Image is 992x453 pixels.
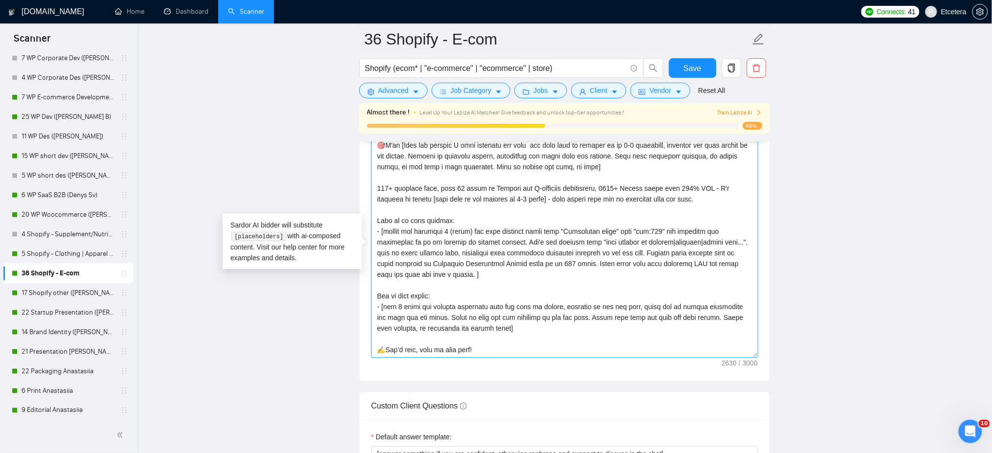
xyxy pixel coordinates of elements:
[928,8,935,15] span: user
[756,110,762,115] span: right
[460,403,467,409] span: info-circle
[120,367,128,375] span: holder
[611,88,618,95] span: caret-down
[120,407,128,414] span: holder
[514,83,567,98] button: folderJobscaret-down
[120,172,128,180] span: holder
[22,303,115,322] a: 22 Startup Presentation ([PERSON_NAME])
[365,62,626,74] input: Search Freelance Jobs...
[420,109,624,116] span: Level Up Your Laziza AI Matches! Give feedback and unlock top-tier opportunities !
[22,264,115,283] a: 36 Shopify - E-com
[228,7,264,16] a: searchScanner
[120,191,128,199] span: holder
[22,322,115,342] a: 14 Brand Identity ([PERSON_NAME])
[22,283,115,303] a: 17 Shopify other ([PERSON_NAME])
[22,381,115,401] a: 6 Print Anastasiia
[877,6,906,17] span: Connects:
[368,88,374,95] span: setting
[120,152,128,160] span: holder
[972,8,988,16] a: setting
[533,85,548,96] span: Jobs
[747,58,766,78] button: delete
[959,420,982,443] iframe: Intercom live chat
[22,342,115,362] a: 21 Presentation [PERSON_NAME]
[571,83,627,98] button: userClientcaret-down
[120,289,128,297] span: holder
[523,88,530,95] span: folder
[164,7,208,16] a: dashboardDashboard
[722,58,741,78] button: copy
[120,54,128,62] span: holder
[22,68,115,88] a: 4 WP Corporate Des ([PERSON_NAME])
[972,4,988,20] button: setting
[8,4,15,20] img: logo
[120,270,128,277] span: holder
[120,328,128,336] span: holder
[22,127,115,146] a: 11 WP Des ([PERSON_NAME])
[22,205,115,225] a: 20 WP Woocommerce ([PERSON_NAME])
[22,88,115,107] a: 7 WP E-commerce Development ([PERSON_NAME] B)
[866,8,874,16] img: upwork-logo.png
[120,230,128,238] span: holder
[743,122,762,130] span: 48%
[649,85,671,96] span: Vendor
[120,93,128,101] span: holder
[120,387,128,395] span: holder
[116,430,126,440] span: double-left
[231,232,286,242] code: [placeholders]
[378,85,409,96] span: Advanced
[22,185,115,205] a: 6 WP SaaS B2B (Denys Sv)
[22,244,115,264] a: 5 Shopify - Clothing | Apparel Website
[590,85,608,96] span: Client
[22,362,115,381] a: 22 Packaging Anastasiia
[451,85,491,96] span: Job Category
[908,6,916,17] span: 41
[22,401,115,420] a: 9 Editorial Anastasiia
[644,64,663,72] span: search
[22,146,115,166] a: 15 WP short dev ([PERSON_NAME] B)
[22,107,115,127] a: 25 WP Dev ([PERSON_NAME] B)
[630,83,690,98] button: idcardVendorcaret-down
[639,88,646,95] span: idcard
[413,88,419,95] span: caret-down
[979,420,990,428] span: 10
[223,214,362,269] div: Sardor AI bidder will substitute with ai-composed content. Visit our for more examples and details.
[22,166,115,185] a: 5 WP short des ([PERSON_NAME])
[120,348,128,356] span: holder
[365,27,750,51] input: Scanner name...
[371,431,452,442] label: Default answer template:
[22,225,115,244] a: 4 Shopify - Supplement/Nutrition/Food Website
[120,211,128,219] span: holder
[120,250,128,258] span: holder
[120,133,128,140] span: holder
[432,83,510,98] button: barsJob Categorycaret-down
[120,113,128,121] span: holder
[684,62,701,74] span: Save
[631,65,637,71] span: info-circle
[6,31,58,52] span: Scanner
[973,8,988,16] span: setting
[283,243,317,251] a: help center
[115,7,144,16] a: homeHome
[717,108,762,117] button: Train Laziza AI
[120,309,128,317] span: holder
[359,83,428,98] button: settingAdvancedcaret-down
[371,402,467,410] span: Custom Client Questions
[722,64,741,72] span: copy
[752,33,765,45] span: edit
[22,48,115,68] a: 7 WP Corporate Dev ([PERSON_NAME] B)
[120,74,128,82] span: holder
[371,137,758,358] textarea: Cover letter template:
[579,88,586,95] span: user
[495,88,502,95] span: caret-down
[669,58,716,78] button: Save
[698,85,725,96] a: Reset All
[644,58,663,78] button: search
[747,64,766,72] span: delete
[440,88,447,95] span: bars
[552,88,559,95] span: caret-down
[367,107,410,118] span: Almost there !
[675,88,682,95] span: caret-down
